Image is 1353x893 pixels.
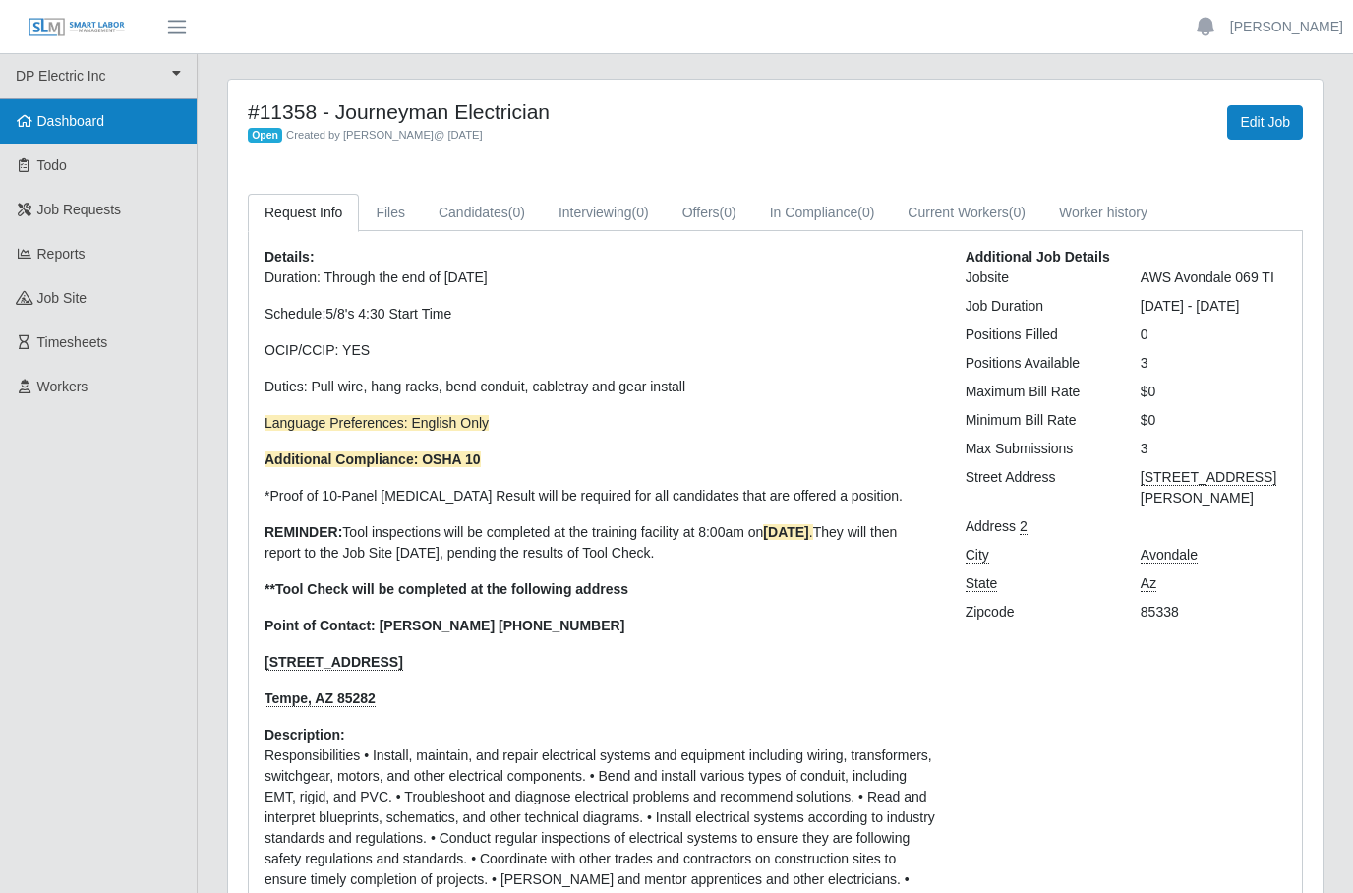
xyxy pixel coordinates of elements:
[542,194,666,232] a: Interviewing
[248,194,359,232] a: Request Info
[508,205,525,220] span: (0)
[1227,105,1303,140] a: Edit Job
[37,202,122,217] span: Job Requests
[1126,410,1301,431] div: $0
[1042,194,1164,232] a: Worker history
[753,194,892,232] a: In Compliance
[666,194,753,232] a: Offers
[422,194,542,232] a: Candidates
[37,379,88,394] span: Workers
[265,522,936,564] p: Tool inspections will be completed at the training facility at 8:00am on They will then report to...
[1141,269,1274,285] span: AWS Avondale 069 TI
[951,516,1126,537] div: Address
[265,524,342,540] strong: REMINDER:
[37,290,88,306] span: job site
[632,205,649,220] span: (0)
[1126,325,1301,345] div: 0
[720,205,736,220] span: (0)
[265,340,936,361] p: OCIP/CCIP: YES
[891,194,1042,232] a: Current Workers
[37,157,67,173] span: Todo
[1126,439,1301,459] div: 3
[951,268,1126,288] div: Jobsite
[763,524,812,540] span: .
[28,17,126,38] img: SLM Logo
[321,379,685,394] span: ull wire, hang racks, bend conduit, cabletray and gear install
[1126,353,1301,374] div: 3
[265,618,624,633] strong: Point of Contact: [PERSON_NAME] [PHONE_NUMBER]
[37,113,105,129] span: Dashboard
[857,205,874,220] span: (0)
[951,467,1126,508] div: Street Address
[1230,17,1343,37] a: [PERSON_NAME]
[265,581,628,597] strong: **Tool Check will be completed at the following address
[265,377,936,397] p: Duties: P
[286,129,483,141] span: Created by [PERSON_NAME] @ [DATE]
[248,99,851,124] h4: #11358 - Journeyman Electrician
[37,246,86,262] span: Reports
[951,296,1126,317] div: Job Duration
[951,382,1126,402] div: Maximum Bill Rate
[951,410,1126,431] div: Minimum Bill Rate
[951,439,1126,459] div: Max Submissions
[966,249,1110,265] b: Additional Job Details
[265,486,936,506] p: *Proof of 10-Panel [MEDICAL_DATA] Result will be required for all candidates that are offered a p...
[37,334,108,350] span: Timesheets
[265,727,345,743] b: Description:
[265,249,315,265] b: Details:
[763,524,808,540] strong: [DATE]
[1126,382,1301,402] div: $0
[1126,296,1301,317] div: [DATE] - [DATE]
[248,128,282,144] span: Open
[1126,602,1301,623] div: 85338
[265,451,481,467] strong: Additional Compliance: OSHA 10
[265,304,936,325] p: Schedule:
[1009,205,1026,220] span: (0)
[951,602,1126,623] div: Zipcode
[359,194,422,232] a: Files
[325,306,451,322] span: 5/8's 4:30 Start Time
[265,268,936,288] p: Duration: Through the end of [DATE]
[265,415,489,431] span: Language Preferences: English Only
[951,353,1126,374] div: Positions Available
[951,325,1126,345] div: Positions Filled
